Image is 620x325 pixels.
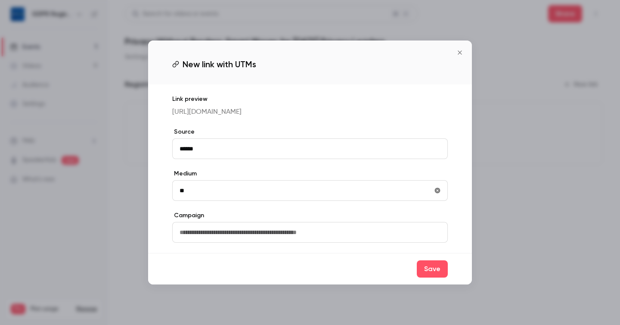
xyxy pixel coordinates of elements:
label: Medium [172,169,448,178]
p: [URL][DOMAIN_NAME] [172,107,448,117]
span: New link with UTMs [183,58,256,71]
button: utmMedium [431,184,444,197]
p: Link preview [172,95,448,103]
label: Source [172,128,448,136]
label: Campaign [172,211,448,220]
button: Save [417,260,448,278]
button: Close [451,44,468,61]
